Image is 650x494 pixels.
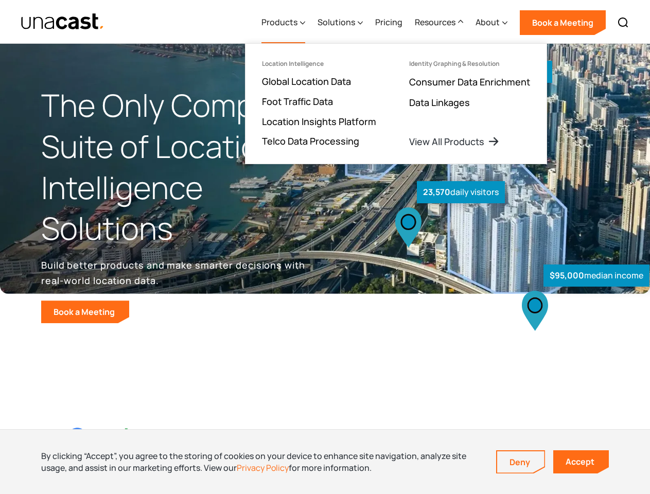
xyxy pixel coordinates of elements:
a: Location Insights Platform [262,115,376,128]
div: Solutions [318,16,355,28]
div: Identity Graphing & Resolution [409,60,500,67]
div: Resources [415,2,463,44]
img: Harvard U logo [400,428,472,452]
strong: $95,000 [550,270,584,281]
div: median income [543,264,649,287]
div: Solutions [318,2,363,44]
a: Consumer Data Enrichment [409,76,530,88]
img: BCG logo [289,425,361,454]
strong: 23,570 [423,186,450,198]
a: Accept [553,450,609,473]
a: Deny [497,451,544,473]
a: Pricing [375,2,402,44]
div: daily visitors [417,181,505,203]
a: home [21,13,104,31]
a: Data Linkages [409,96,470,109]
div: Products [261,16,297,28]
div: About [476,16,500,28]
a: Telco Data Processing [262,135,359,147]
div: Resources [415,16,455,28]
a: Book a Meeting [41,301,129,323]
h1: The Only Complete Suite of Location Intelligence Solutions [41,85,325,249]
p: Build better products and make smarter decisions with real-world location data. [41,257,309,288]
nav: Products [245,43,547,164]
a: Privacy Policy [237,462,289,473]
img: Google logo Color [68,428,140,452]
img: Search icon [617,16,629,29]
img: Unacast text logo [21,13,104,31]
div: Products [261,2,305,44]
a: Global Location Data [262,75,351,87]
div: By clicking “Accept”, you agree to the storing of cookies on your device to enhance site navigati... [41,450,481,473]
a: Foot Traffic Data [262,95,333,108]
a: Book a Meeting [520,10,606,35]
div: Location Intelligence [262,60,324,67]
div: About [476,2,507,44]
a: View All Products [409,135,500,148]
